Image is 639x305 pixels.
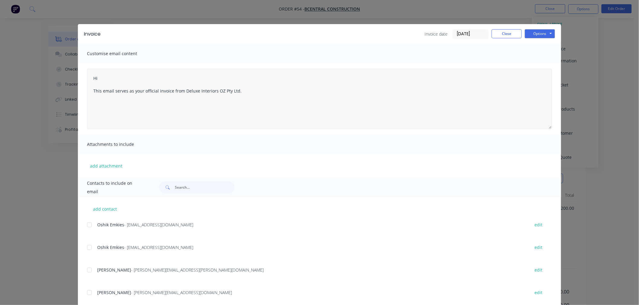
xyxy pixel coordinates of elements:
button: edit [531,266,546,274]
span: Contacts to include on email [87,179,144,196]
span: [PERSON_NAME] [97,267,131,273]
span: - [PERSON_NAME][EMAIL_ADDRESS][PERSON_NAME][DOMAIN_NAME] [131,267,264,273]
button: add attachment [87,161,125,170]
input: Search... [175,181,235,193]
button: edit [531,243,546,251]
span: Oshik Emkies [97,244,124,250]
span: Invoice date [425,31,448,37]
span: Customise email content [87,49,153,58]
button: edit [531,288,546,297]
textarea: Hi This email serves as your official invoice from Deluxe Interiors OZ Pty Ltd. [87,69,552,129]
span: - [EMAIL_ADDRESS][DOMAIN_NAME] [124,244,193,250]
span: Oshik Emkies [97,222,124,228]
button: Close [492,29,522,38]
span: - [PERSON_NAME][EMAIL_ADDRESS][DOMAIN_NAME] [131,290,232,295]
button: edit [531,221,546,229]
span: - [EMAIL_ADDRESS][DOMAIN_NAME] [124,222,193,228]
div: Invoice [84,30,101,38]
button: Options [525,29,555,38]
button: add contact [87,204,123,213]
span: Attachments to include [87,140,153,149]
span: [PERSON_NAME] [97,290,131,295]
